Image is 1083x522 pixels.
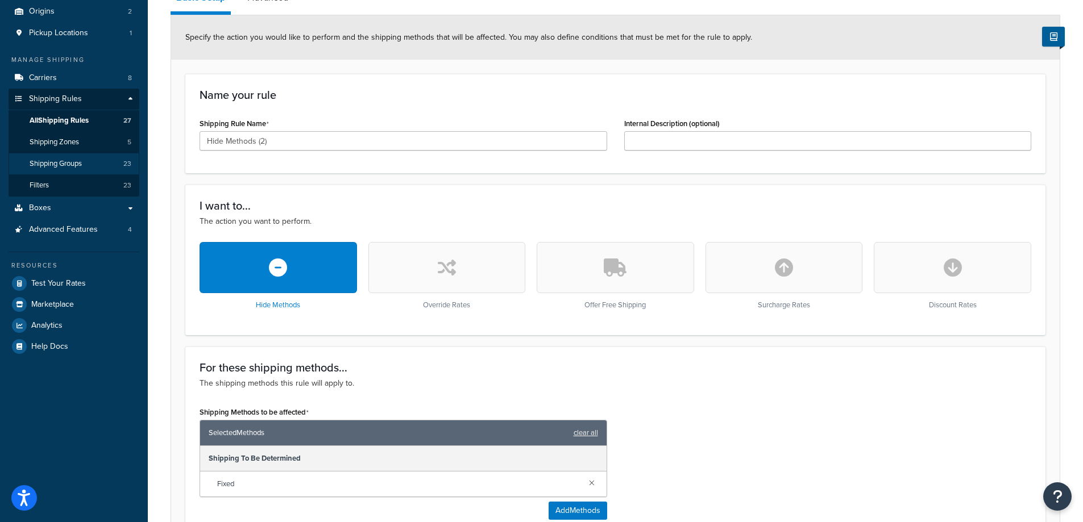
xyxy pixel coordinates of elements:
a: Analytics [9,315,139,336]
button: Open Resource Center [1043,482,1072,511]
span: Analytics [31,321,63,331]
span: 2 [128,7,132,16]
p: The shipping methods this rule will apply to. [200,377,1031,390]
span: 27 [123,116,131,126]
div: Shipping To Be Determined [200,446,607,471]
p: The action you want to perform. [200,215,1031,228]
div: Override Rates [368,242,526,310]
span: Shipping Rules [29,94,82,104]
span: Carriers [29,73,57,83]
li: Pickup Locations [9,23,139,44]
span: Pickup Locations [29,28,88,38]
button: AddMethods [549,502,607,520]
span: Shipping Zones [30,137,79,147]
span: 23 [123,181,131,190]
span: Advanced Features [29,225,98,235]
li: Origins [9,1,139,22]
li: Shipping Zones [9,132,139,153]
li: Carriers [9,68,139,89]
button: Show Help Docs [1042,27,1065,47]
a: Carriers8 [9,68,139,89]
span: Specify the action you would like to perform and the shipping methods that will be affected. You ... [185,31,752,43]
h3: I want to... [200,199,1031,212]
li: Advanced Features [9,219,139,240]
a: Test Your Rates [9,273,139,294]
span: Help Docs [31,342,68,352]
h3: Name your rule [200,89,1031,101]
label: Shipping Methods to be affected [200,408,309,417]
span: Filters [30,181,49,190]
div: Hide Methods [200,242,357,310]
li: Shipping Rules [9,89,139,197]
a: Boxes [9,198,139,219]
a: Shipping Rules [9,89,139,110]
a: Filters23 [9,175,139,196]
span: 1 [130,28,132,38]
span: Shipping Groups [30,159,82,169]
span: All Shipping Rules [30,116,89,126]
a: AllShipping Rules27 [9,110,139,131]
span: 5 [127,137,131,147]
a: Shipping Groups23 [9,153,139,174]
span: 4 [128,225,132,235]
div: Resources [9,261,139,270]
a: Marketplace [9,294,139,315]
a: Origins2 [9,1,139,22]
div: Discount Rates [874,242,1031,310]
a: Shipping Zones5 [9,132,139,153]
div: Manage Shipping [9,55,139,65]
h3: For these shipping methods... [200,361,1031,374]
span: Marketplace [31,300,74,310]
span: 23 [123,159,131,169]
span: 8 [128,73,132,83]
div: Offer Free Shipping [537,242,694,310]
span: Origins [29,7,55,16]
a: Help Docs [9,336,139,357]
label: Shipping Rule Name [200,119,269,128]
div: Surcharge Rates [706,242,863,310]
label: Internal Description (optional) [624,119,720,128]
a: Pickup Locations1 [9,23,139,44]
span: Boxes [29,203,51,213]
span: Test Your Rates [31,279,86,289]
a: Advanced Features4 [9,219,139,240]
a: clear all [574,425,598,441]
span: Fixed [217,476,580,492]
li: Shipping Groups [9,153,139,174]
li: Filters [9,175,139,196]
span: Selected Methods [209,425,568,441]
